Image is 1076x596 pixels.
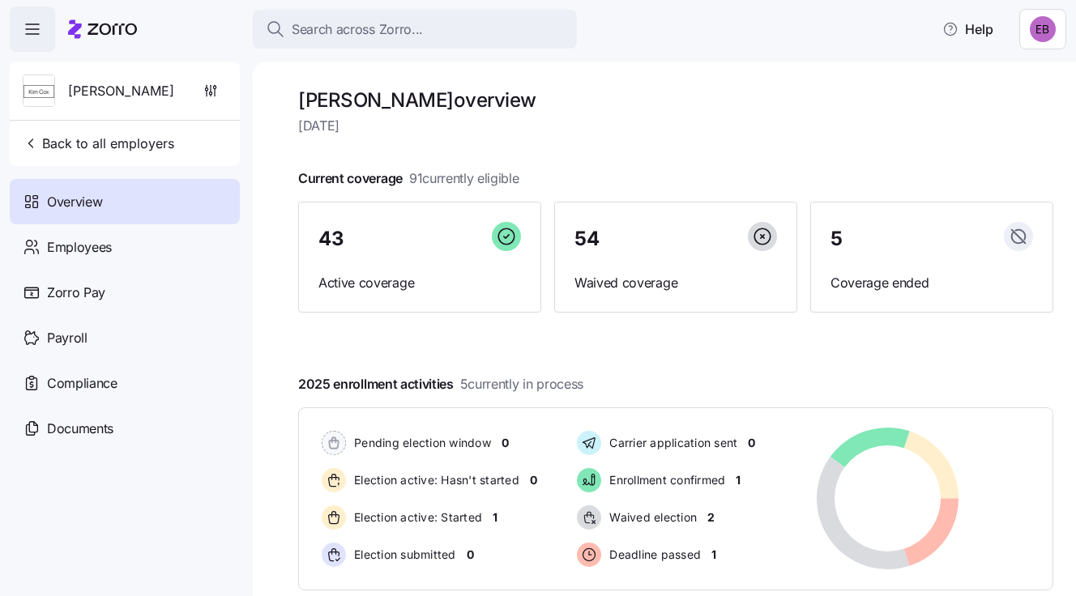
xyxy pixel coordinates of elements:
a: Documents [10,406,240,451]
span: Overview [47,192,102,212]
span: 0 [502,435,509,451]
span: 0 [530,472,537,488]
span: 0 [467,547,474,563]
span: Documents [47,419,113,439]
button: Back to all employers [16,127,181,160]
span: 54 [574,229,599,249]
span: [PERSON_NAME] [68,81,174,101]
img: e893a1d701ecdfe11b8faa3453cd5ce7 [1030,16,1056,42]
a: Zorro Pay [10,270,240,315]
a: Payroll [10,315,240,360]
span: Carrier application sent [604,435,737,451]
span: 2 [707,509,715,526]
span: Election active: Started [349,509,482,526]
span: Zorro Pay [47,283,105,303]
span: Current coverage [298,168,519,189]
a: Overview [10,179,240,224]
span: 91 currently eligible [409,168,519,189]
span: 5 [830,229,843,249]
span: 5 currently in process [460,374,583,394]
span: Active coverage [318,273,521,293]
a: Employees [10,224,240,270]
span: 1 [493,509,497,526]
span: Pending election window [349,435,491,451]
button: Search across Zorro... [253,10,577,49]
span: Payroll [47,328,88,348]
span: 1 [711,547,716,563]
img: Employer logo [23,75,54,108]
span: Waived election [604,509,697,526]
span: Enrollment confirmed [604,472,725,488]
span: Deadline passed [604,547,701,563]
h1: [PERSON_NAME] overview [298,87,1053,113]
span: 43 [318,229,344,249]
a: Compliance [10,360,240,406]
button: Help [929,13,1006,45]
span: Back to all employers [23,134,174,153]
span: [DATE] [298,116,1053,136]
span: Employees [47,237,112,258]
span: Coverage ended [830,273,1033,293]
span: 1 [736,472,741,488]
span: 0 [748,435,755,451]
span: Help [942,19,993,39]
span: Compliance [47,373,117,394]
span: Search across Zorro... [292,19,423,40]
span: Election submitted [349,547,456,563]
span: 2025 enrollment activities [298,374,583,394]
span: Waived coverage [574,273,777,293]
span: Election active: Hasn't started [349,472,519,488]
